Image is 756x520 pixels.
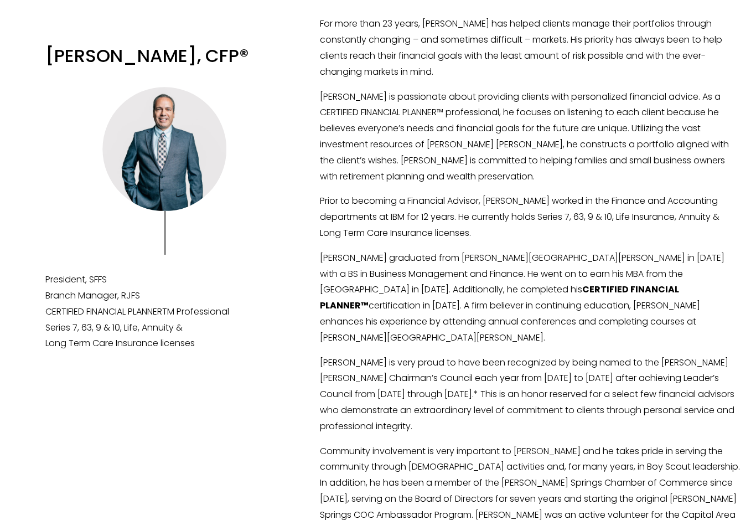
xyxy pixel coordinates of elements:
p: Prior to becoming a Financial Advisor, [PERSON_NAME] worked in the Finance and Accounting departm... [320,193,741,241]
p: [PERSON_NAME] is very proud to have been recognized by being named to the [PERSON_NAME] [PERSON_N... [320,355,741,435]
h3: [PERSON_NAME], CFP® [45,44,283,68]
p: [PERSON_NAME] is passionate about providing clients with personalized financial advice. As a CERT... [320,89,741,185]
p: For more than 23 years, [PERSON_NAME] has helped clients manage their portfolios through constant... [320,16,741,80]
p: President, SFFS Branch Manager, RJFS CERTIFIED FINANCIAL PLANNERTM Professional Series 7, 63, 9 &... [45,272,283,352]
p: [PERSON_NAME] graduated from [PERSON_NAME][GEOGRAPHIC_DATA][PERSON_NAME] in [DATE] with a BS in B... [320,250,741,346]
